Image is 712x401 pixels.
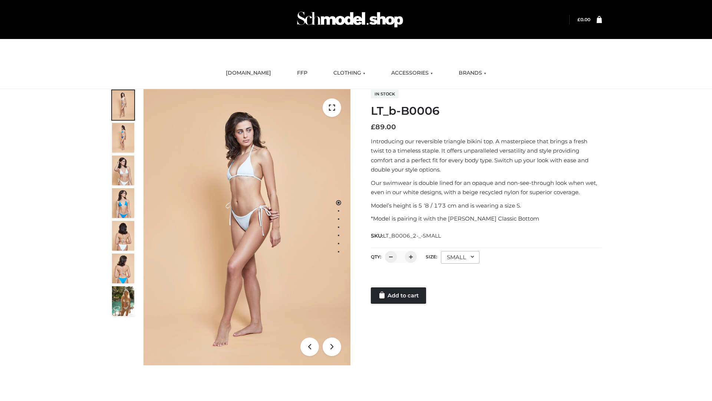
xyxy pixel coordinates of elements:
[328,65,371,81] a: CLOTHING
[371,137,602,175] p: Introducing our reversible triangle bikini top. A masterpiece that brings a fresh twist to a time...
[144,89,350,365] img: ArielClassicBikiniTop_CloudNine_AzureSky_OW114ECO_1
[112,221,134,251] img: ArielClassicBikiniTop_CloudNine_AzureSky_OW114ECO_7-scaled.jpg
[220,65,277,81] a: [DOMAIN_NAME]
[441,251,479,264] div: SMALL
[371,201,602,211] p: Model’s height is 5 ‘8 / 173 cm and is wearing a size S.
[294,5,406,34] img: Schmodel Admin 964
[453,65,492,81] a: BRANDS
[112,156,134,185] img: ArielClassicBikiniTop_CloudNine_AzureSky_OW114ECO_3-scaled.jpg
[386,65,438,81] a: ACCESSORIES
[291,65,313,81] a: FFP
[371,178,602,197] p: Our swimwear is double lined for an opaque and non-see-through look when wet, even in our white d...
[371,104,602,118] h1: LT_b-B0006
[112,90,134,120] img: ArielClassicBikiniTop_CloudNine_AzureSky_OW114ECO_1-scaled.jpg
[112,123,134,153] img: ArielClassicBikiniTop_CloudNine_AzureSky_OW114ECO_2-scaled.jpg
[371,123,375,131] span: £
[383,232,441,239] span: LT_B0006_2-_-SMALL
[371,214,602,224] p: *Model is pairing it with the [PERSON_NAME] Classic Bottom
[371,254,381,260] label: QTY:
[112,254,134,283] img: ArielClassicBikiniTop_CloudNine_AzureSky_OW114ECO_8-scaled.jpg
[577,17,580,22] span: £
[371,231,442,240] span: SKU:
[112,188,134,218] img: ArielClassicBikiniTop_CloudNine_AzureSky_OW114ECO_4-scaled.jpg
[577,17,590,22] a: £0.00
[371,89,399,98] span: In stock
[371,287,426,304] a: Add to cart
[577,17,590,22] bdi: 0.00
[112,286,134,316] img: Arieltop_CloudNine_AzureSky2.jpg
[371,123,396,131] bdi: 89.00
[426,254,437,260] label: Size:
